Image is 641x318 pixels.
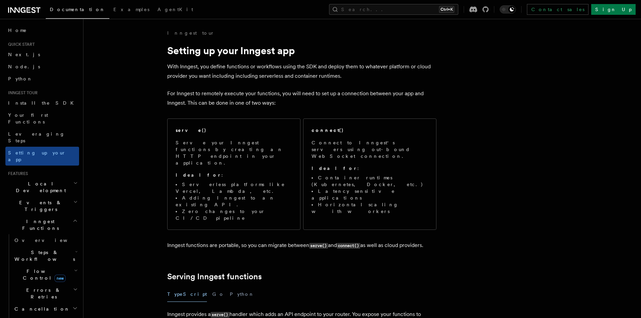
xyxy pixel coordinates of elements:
[55,275,66,282] span: new
[5,24,79,36] a: Home
[303,118,436,230] a: connect()Connect to Inngest's servers using out-bound WebSocket connection.Ideal for:Container ru...
[8,100,78,106] span: Install the SDK
[113,7,149,12] span: Examples
[5,42,35,47] span: Quick start
[12,303,79,315] button: Cancellation
[439,6,454,13] kbd: Ctrl+K
[500,5,516,13] button: Toggle dark mode
[312,201,428,215] li: Horizontal scaling with workers
[12,268,74,281] span: Flow Control
[12,246,79,265] button: Steps & Workflows
[230,287,254,302] button: Python
[167,118,300,230] a: serve()Serve your Inngest functions by creating an HTTP endpoint in your application.Ideal for:Se...
[8,64,40,69] span: Node.js
[167,89,436,108] p: For Inngest to remotely execute your functions, you will need to set up a connection between your...
[176,181,292,195] li: Serverless platforms like Vercel, Lambda, etc.
[329,4,458,15] button: Search...Ctrl+K
[12,284,79,303] button: Errors & Retries
[312,165,428,172] p: :
[12,306,70,312] span: Cancellation
[176,195,292,208] li: Adding Inngest to an existing API.
[5,199,73,213] span: Events & Triggers
[312,127,344,134] h2: connect()
[5,171,28,176] span: Features
[167,30,214,36] a: Inngest tour
[5,178,79,197] button: Local Development
[5,215,79,234] button: Inngest Functions
[157,7,193,12] span: AgentKit
[5,128,79,147] a: Leveraging Steps
[167,241,436,250] p: Inngest functions are portable, so you can migrate between and as well as cloud providers.
[5,180,73,194] span: Local Development
[167,44,436,57] h1: Setting up your Inngest app
[5,97,79,109] a: Install the SDK
[5,48,79,61] a: Next.js
[309,243,328,249] code: serve()
[312,139,428,160] p: Connect to Inngest's servers using out-bound WebSocket connection.
[153,2,197,18] a: AgentKit
[12,249,75,262] span: Steps & Workflows
[312,188,428,201] li: Latency sensitive applications
[12,234,79,246] a: Overview
[12,287,73,300] span: Errors & Retries
[176,127,207,134] h2: serve()
[167,62,436,81] p: With Inngest, you define functions or workflows using the SDK and deploy them to whatever platfor...
[176,139,292,166] p: Serve your Inngest functions by creating an HTTP endpoint in your application.
[176,208,292,221] li: Zero changes to your CI/CD pipeline
[337,243,360,249] code: connect()
[14,238,84,243] span: Overview
[8,52,40,57] span: Next.js
[211,312,229,318] code: serve()
[50,7,105,12] span: Documentation
[312,166,357,171] strong: Ideal for
[12,265,79,284] button: Flow Controlnew
[5,73,79,85] a: Python
[8,27,27,34] span: Home
[8,76,33,81] span: Python
[176,172,221,178] strong: Ideal for
[5,90,38,96] span: Inngest tour
[5,61,79,73] a: Node.js
[8,131,65,143] span: Leveraging Steps
[5,109,79,128] a: Your first Functions
[5,147,79,166] a: Setting up your app
[46,2,109,19] a: Documentation
[5,197,79,215] button: Events & Triggers
[5,218,73,232] span: Inngest Functions
[312,174,428,188] li: Container runtimes (Kubernetes, Docker, etc.)
[591,4,636,15] a: Sign Up
[527,4,589,15] a: Contact sales
[8,150,66,162] span: Setting up your app
[212,287,224,302] button: Go
[167,287,207,302] button: TypeScript
[8,112,48,125] span: Your first Functions
[167,272,262,281] a: Serving Inngest functions
[109,2,153,18] a: Examples
[176,172,292,178] p: :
